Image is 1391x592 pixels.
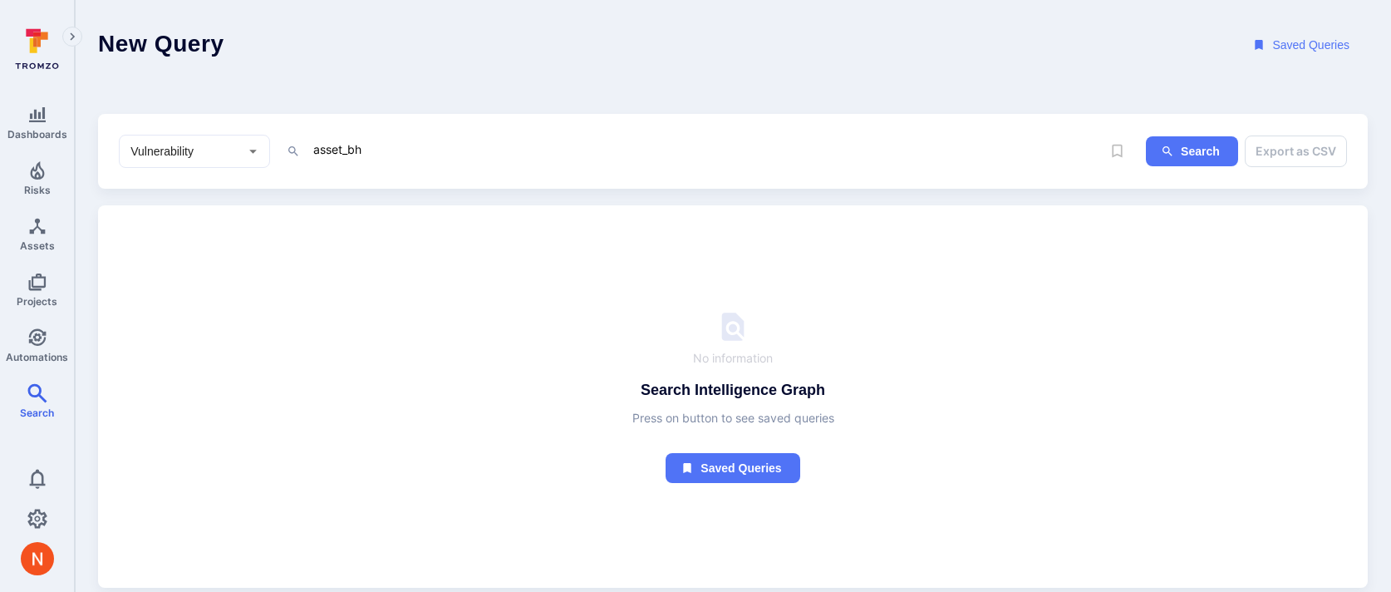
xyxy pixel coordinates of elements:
[693,350,773,367] span: No information
[641,380,825,400] h4: Search Intelligence Graph
[666,453,799,484] button: Saved queries
[62,27,82,47] button: Expand navigation menu
[20,407,54,419] span: Search
[21,542,54,575] img: ACg8ocIprwjrgDQnDsNSk9Ghn5p5-B8DpAKWoJ5Gi9syOE4K59tr4Q=s96-c
[243,141,263,161] button: Open
[24,184,51,196] span: Risks
[1245,136,1347,167] button: Export as CSV
[312,139,1101,160] textarea: Intelligence Graph search area
[20,239,55,252] span: Assets
[98,30,224,61] h1: New Query
[21,542,54,575] div: Neeren Patki
[632,410,834,427] span: Press on button to see saved queries
[1146,136,1238,167] button: ig-search
[7,128,67,141] span: Dashboards
[127,143,237,160] input: Select basic entity
[666,427,799,484] a: Saved queries
[1237,30,1368,61] button: Saved Queries
[17,295,57,308] span: Projects
[6,351,68,363] span: Automations
[1102,136,1133,166] span: Save query
[66,30,78,44] i: Expand navigation menu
